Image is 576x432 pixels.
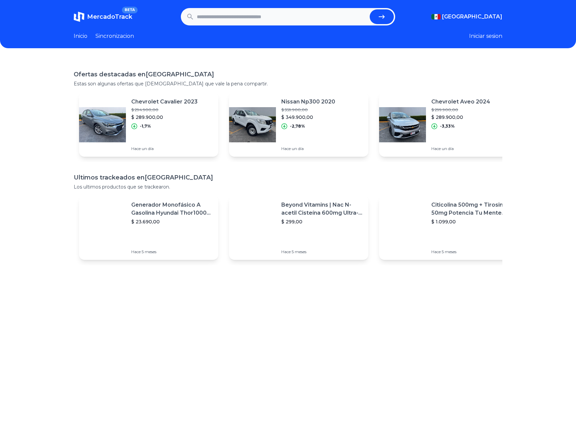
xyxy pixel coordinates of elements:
p: -1,7% [140,124,151,129]
a: Sincronizacion [95,32,134,40]
a: Featured imageChevrolet Cavalier 2023$ 294.900,00$ 289.900,00-1,7%Hace un día [79,92,218,157]
span: [GEOGRAPHIC_DATA] [442,13,502,21]
span: BETA [122,7,138,13]
h1: Ultimos trackeados en [GEOGRAPHIC_DATA] [74,173,502,182]
span: MercadoTrack [87,13,132,20]
p: Nissan Np300 2020 [281,98,335,106]
p: $ 23.690,00 [131,218,213,225]
p: Citicolina 500mg + Tirosina 50mg Potencia Tu Mente (120caps) Sabor Sin Sabor [431,201,513,217]
a: MercadoTrackBETA [74,11,132,22]
img: Featured image [229,204,276,251]
button: Iniciar sesion [469,32,502,40]
p: Estas son algunas ofertas que [DEMOGRAPHIC_DATA] que vale la pena compartir. [74,80,502,87]
h1: Ofertas destacadas en [GEOGRAPHIC_DATA] [74,70,502,79]
img: Featured image [79,204,126,251]
img: MercadoTrack [74,11,84,22]
p: $ 299.900,00 [431,107,490,113]
img: Featured image [379,204,426,251]
p: Hace 5 meses [131,249,213,255]
img: Mexico [431,14,441,19]
a: Featured imageNissan Np300 2020$ 359.900,00$ 349.900,00-2,78%Hace un día [229,92,368,157]
a: Featured imageChevrolet Aveo 2024$ 299.900,00$ 289.900,00-3,33%Hace un día [379,92,518,157]
p: Hace 5 meses [431,249,513,255]
p: Chevrolet Aveo 2024 [431,98,490,106]
p: -2,78% [290,124,305,129]
p: Hace un día [281,146,335,151]
img: Featured image [379,101,426,148]
p: $ 294.900,00 [131,107,198,113]
img: Featured image [229,101,276,148]
p: $ 289.900,00 [431,114,490,121]
p: -3,33% [440,124,455,129]
p: Hace un día [131,146,198,151]
a: Featured imageBeyond Vitamins | Nac N-acetil Cisteína 600mg Ultra-premium Con Inulina De Agave (p... [229,196,368,260]
p: $ 289.900,00 [131,114,198,121]
p: Chevrolet Cavalier 2023 [131,98,198,106]
p: Los ultimos productos que se trackearon. [74,184,502,190]
p: $ 299,00 [281,218,363,225]
p: Hace un día [431,146,490,151]
p: $ 1.099,00 [431,218,513,225]
p: $ 349.900,00 [281,114,335,121]
p: Generador Monofásico A Gasolina Hyundai Thor10000 P 11.5 Kw [131,201,213,217]
p: Hace 5 meses [281,249,363,255]
a: Inicio [74,32,87,40]
img: Featured image [79,101,126,148]
a: Featured imageGenerador Monofásico A Gasolina Hyundai Thor10000 P 11.5 Kw$ 23.690,00Hace 5 meses [79,196,218,260]
p: Beyond Vitamins | Nac N-acetil Cisteína 600mg Ultra-premium Con Inulina De Agave (prebiótico Natu... [281,201,363,217]
button: [GEOGRAPHIC_DATA] [431,13,502,21]
p: $ 359.900,00 [281,107,335,113]
a: Featured imageCiticolina 500mg + Tirosina 50mg Potencia Tu Mente (120caps) Sabor Sin Sabor$ 1.099... [379,196,518,260]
